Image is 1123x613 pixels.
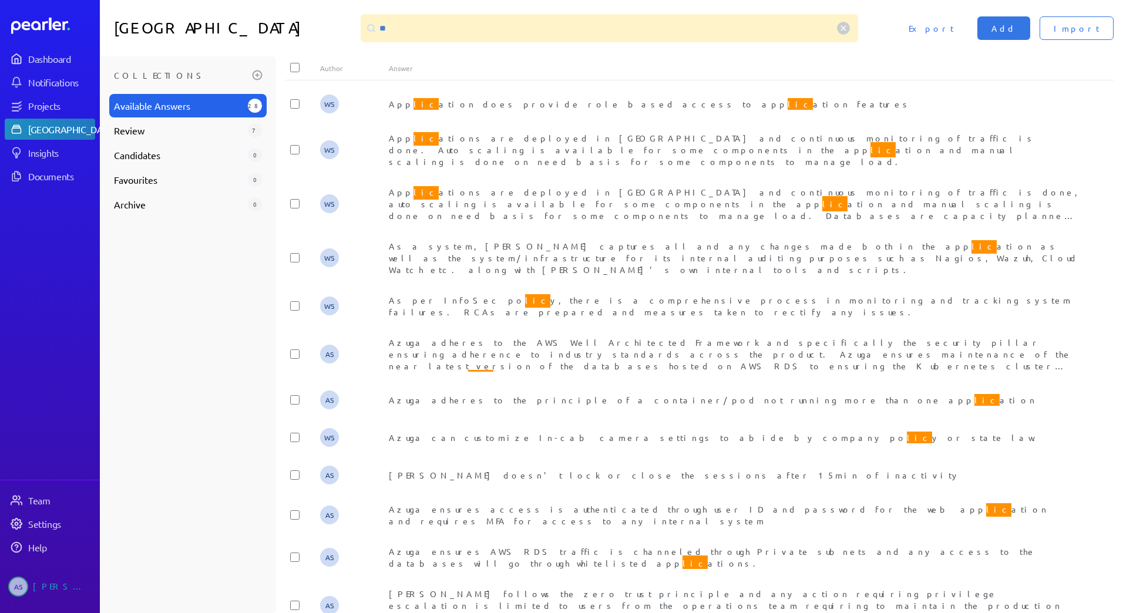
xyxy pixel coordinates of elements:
[248,123,262,137] div: 7
[413,130,439,146] span: lic
[11,18,95,34] a: Dashboard
[389,63,1079,73] div: Answer
[28,494,94,506] div: Team
[320,140,339,159] span: Wesley Simpson
[5,513,95,534] a: Settings
[320,63,389,73] div: Author
[320,345,339,363] span: Audrie Stefanini
[320,390,339,409] span: Audrie Stefanini
[5,48,95,69] a: Dashboard
[413,96,439,112] span: lic
[870,142,896,157] span: lic
[114,66,248,85] h3: Collections
[5,537,95,558] a: Help
[5,166,95,187] a: Documents
[28,76,94,88] div: Notifications
[248,173,262,187] div: 0
[114,14,356,42] h1: [GEOGRAPHIC_DATA]
[977,16,1030,40] button: Add
[389,184,1079,233] span: App ations are deployed in [GEOGRAPHIC_DATA] and continuous monitoring of traffic is done, auto s...
[389,392,1037,407] span: Azuga adheres to the principle of a container/pod not running more than one app ation
[114,173,243,187] span: Favourites
[525,292,550,308] span: lic
[682,555,708,571] span: lic
[28,147,94,159] div: Insights
[320,466,339,484] span: Audrie Stefanini
[5,490,95,511] a: Team
[28,518,94,530] div: Settings
[248,99,262,113] div: 287
[5,119,95,140] a: [GEOGRAPHIC_DATA]
[389,501,1048,526] span: Azuga ensures access is authenticated through user ID and password for the web app ation and requ...
[28,170,94,182] div: Documents
[1054,22,1100,34] span: Import
[413,184,439,200] span: lic
[389,430,1043,445] span: Azuga can customize In-cab camera settings to abide by company po y or state law.
[1040,16,1114,40] button: Import
[320,428,339,447] span: Wesley Simpson
[788,96,813,112] span: lic
[8,577,28,597] span: Audrie Stefanini
[895,16,968,40] button: Export
[974,392,1000,407] span: lic
[114,123,243,137] span: Review
[389,337,1072,395] span: Azuga adheres to the AWS Well Architected Framework and specifically the security pillar ensuring...
[114,99,243,113] span: Available Answers
[28,123,116,135] div: [GEOGRAPHIC_DATA]
[468,370,493,385] span: lic
[389,238,1078,275] span: As a system, [PERSON_NAME] captures all and any changes made both in the app ation as well as the...
[389,546,1036,571] span: Azuga ensures AWS RDS traffic is channeled through Private subnets and any access to the database...
[33,577,92,597] div: [PERSON_NAME]
[320,248,339,267] span: Wesley Simpson
[5,72,95,93] a: Notifications
[114,148,243,162] span: Candidates
[320,194,339,213] span: Wesley Simpson
[320,95,339,113] span: Wesley Simpson
[909,22,954,34] span: Export
[5,95,95,116] a: Projects
[320,506,339,524] span: Audrie Stefanini
[971,238,997,254] span: lic
[822,196,848,211] span: lic
[986,501,1011,517] span: lic
[389,96,911,112] span: App ation does provide role based access to app ation features
[389,130,1035,167] span: App ations are deployed in [GEOGRAPHIC_DATA] and continuous monitoring of traffic is done. Auto s...
[248,148,262,162] div: 0
[28,53,94,65] div: Dashboard
[248,197,262,211] div: 0
[320,548,339,567] span: Audrie Stefanini
[5,572,95,601] a: AS[PERSON_NAME]
[5,142,95,163] a: Insights
[907,430,932,445] span: lic
[320,297,339,315] span: Wesley Simpson
[114,197,243,211] span: Archive
[991,22,1016,34] span: Add
[28,541,94,553] div: Help
[389,470,960,480] span: [PERSON_NAME] doesn't lock or close the sessions after 15min of inactivity
[28,100,94,112] div: Projects
[389,292,1072,317] span: As per InfoSec po y, there is a comprehensive process in monitoring and tracking system failures....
